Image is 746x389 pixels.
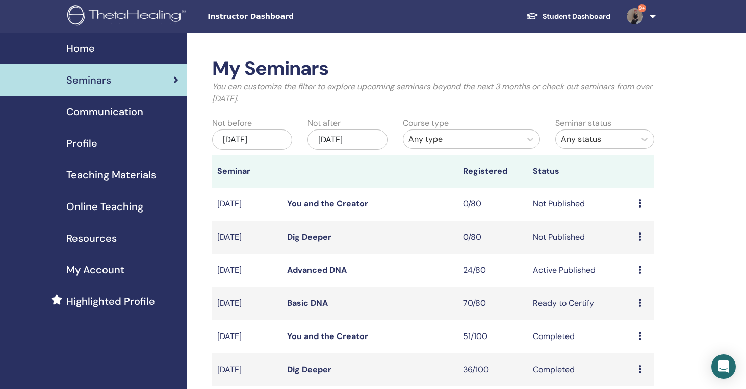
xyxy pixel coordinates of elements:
[66,199,143,214] span: Online Teaching
[458,353,528,386] td: 36/100
[528,287,633,320] td: Ready to Certify
[212,254,282,287] td: [DATE]
[212,81,654,105] p: You can customize the filter to explore upcoming seminars beyond the next 3 months or check out s...
[307,117,341,129] label: Not after
[212,117,252,129] label: Not before
[458,188,528,221] td: 0/80
[66,136,97,151] span: Profile
[458,287,528,320] td: 70/80
[528,188,633,221] td: Not Published
[66,230,117,246] span: Resources
[526,12,538,20] img: graduation-cap-white.svg
[287,198,368,209] a: You and the Creator
[408,133,516,145] div: Any type
[287,265,347,275] a: Advanced DNA
[458,155,528,188] th: Registered
[528,320,633,353] td: Completed
[212,320,282,353] td: [DATE]
[307,129,388,150] div: [DATE]
[212,287,282,320] td: [DATE]
[458,221,528,254] td: 0/80
[287,231,331,242] a: Dig Deeper
[208,11,361,22] span: Instructor Dashboard
[212,155,282,188] th: Seminar
[212,221,282,254] td: [DATE]
[212,353,282,386] td: [DATE]
[627,8,643,24] img: default.jpg
[528,155,633,188] th: Status
[212,57,654,81] h2: My Seminars
[66,294,155,309] span: Highlighted Profile
[212,129,292,150] div: [DATE]
[518,7,619,26] a: Student Dashboard
[66,104,143,119] span: Communication
[458,320,528,353] td: 51/100
[287,364,331,375] a: Dig Deeper
[638,4,646,12] span: 9+
[561,133,630,145] div: Any status
[528,254,633,287] td: Active Published
[212,188,282,221] td: [DATE]
[403,117,449,129] label: Course type
[555,117,611,129] label: Seminar status
[287,331,368,342] a: You and the Creator
[528,221,633,254] td: Not Published
[528,353,633,386] td: Completed
[66,72,111,88] span: Seminars
[287,298,328,308] a: Basic DNA
[711,354,736,379] div: Open Intercom Messenger
[66,262,124,277] span: My Account
[66,167,156,183] span: Teaching Materials
[67,5,189,28] img: logo.png
[66,41,95,56] span: Home
[458,254,528,287] td: 24/80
